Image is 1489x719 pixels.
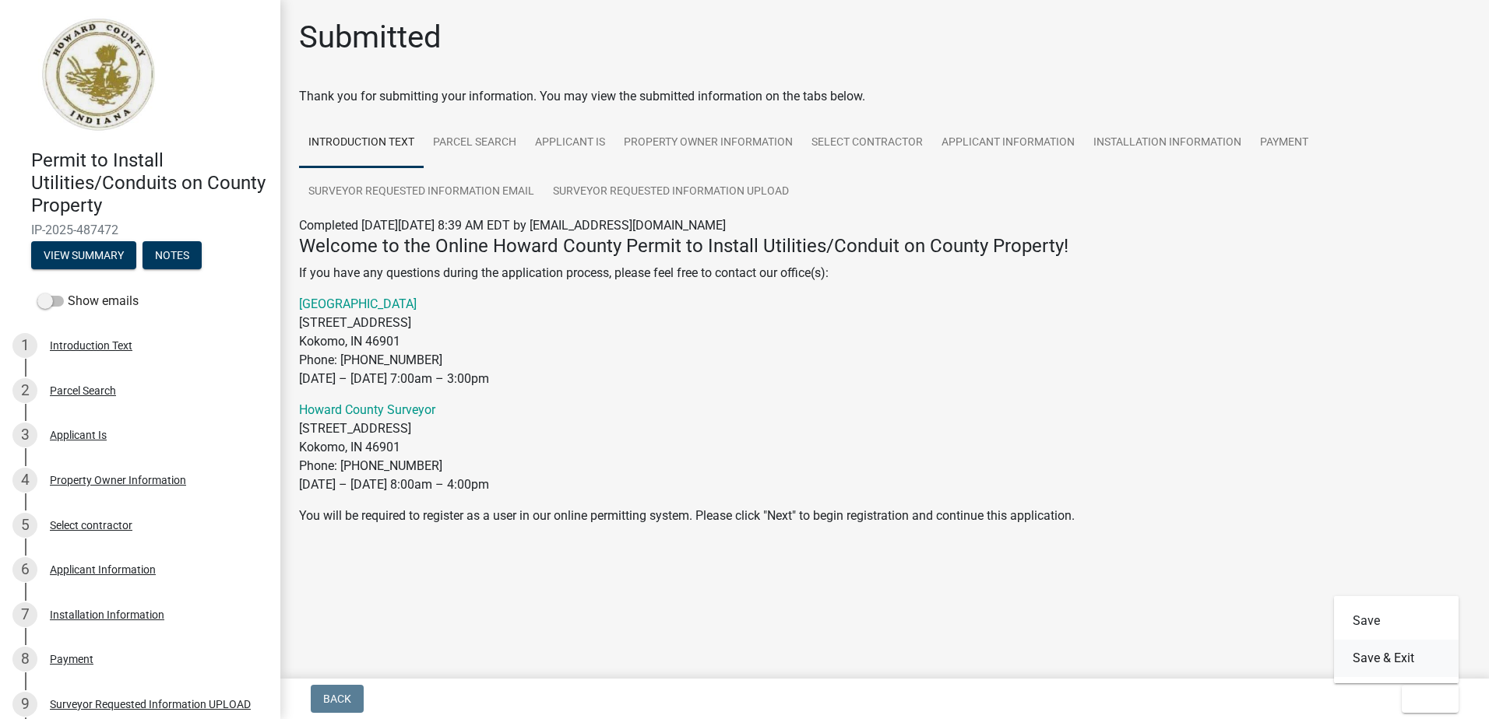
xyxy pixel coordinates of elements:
[31,251,136,263] wm-modal-confirm: Summary
[50,385,116,396] div: Parcel Search
[1251,118,1318,168] a: Payment
[299,401,1470,494] p: [STREET_ADDRESS] Kokomo, IN 46901 Phone: [PHONE_NUMBER] [DATE] – [DATE] 8:00am – 4:00pm
[31,241,136,269] button: View Summary
[311,685,364,713] button: Back
[50,340,132,351] div: Introduction Text
[31,223,249,237] span: IP-2025-487472
[614,118,802,168] a: Property Owner Information
[544,167,798,217] a: Surveyor Requested Information UPLOAD
[12,692,37,717] div: 9
[12,602,37,627] div: 7
[323,693,351,705] span: Back
[12,333,37,358] div: 1
[143,251,202,263] wm-modal-confirm: Notes
[526,118,614,168] a: Applicant Is
[12,423,37,447] div: 3
[299,87,1470,106] div: Thank you for submitting your information. You may view the submitted information on the tabs below.
[932,118,1084,168] a: Applicant Information
[1414,693,1437,705] span: Exit
[299,295,1470,388] p: [STREET_ADDRESS] Kokomo, IN 46901 Phone: [PHONE_NUMBER] [DATE] – [DATE] 7:00am – 3:00pm
[50,564,156,575] div: Applicant Information
[50,520,132,531] div: Select contractor
[1084,118,1251,168] a: Installation Information
[1334,640,1459,677] button: Save & Exit
[12,468,37,493] div: 4
[1334,596,1459,683] div: Exit
[50,654,93,665] div: Payment
[299,235,1470,258] h4: Welcome to the Online Howard County Permit to Install Utilities/Conduit on County Property!
[1402,685,1459,713] button: Exit
[299,507,1470,525] p: You will be required to register as a user in our online permitting system. Please click "Next" t...
[299,167,544,217] a: Surveyor REQUESTED Information Email
[299,264,1470,282] p: If you have any questions during the application process, please feel free to contact our office(s):
[1334,602,1459,640] button: Save
[50,430,107,440] div: Applicant Is
[143,241,202,269] button: Notes
[12,647,37,672] div: 8
[31,149,268,216] h4: Permit to Install Utilities/Conduits on County Property
[299,118,424,168] a: Introduction Text
[12,513,37,538] div: 5
[299,296,417,311] a: [GEOGRAPHIC_DATA]
[299,19,442,56] h1: Submitted
[12,557,37,582] div: 6
[299,218,726,233] span: Completed [DATE][DATE] 8:39 AM EDT by [EMAIL_ADDRESS][DOMAIN_NAME]
[12,378,37,403] div: 2
[424,118,526,168] a: Parcel Search
[31,16,164,133] img: Howard County, Indiana
[802,118,932,168] a: Select contractor
[50,609,164,620] div: Installation Information
[50,475,186,486] div: Property Owner Information
[299,402,435,417] a: Howard County Surveyor
[37,292,139,310] label: Show emails
[50,699,251,710] div: Surveyor Requested Information UPLOAD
